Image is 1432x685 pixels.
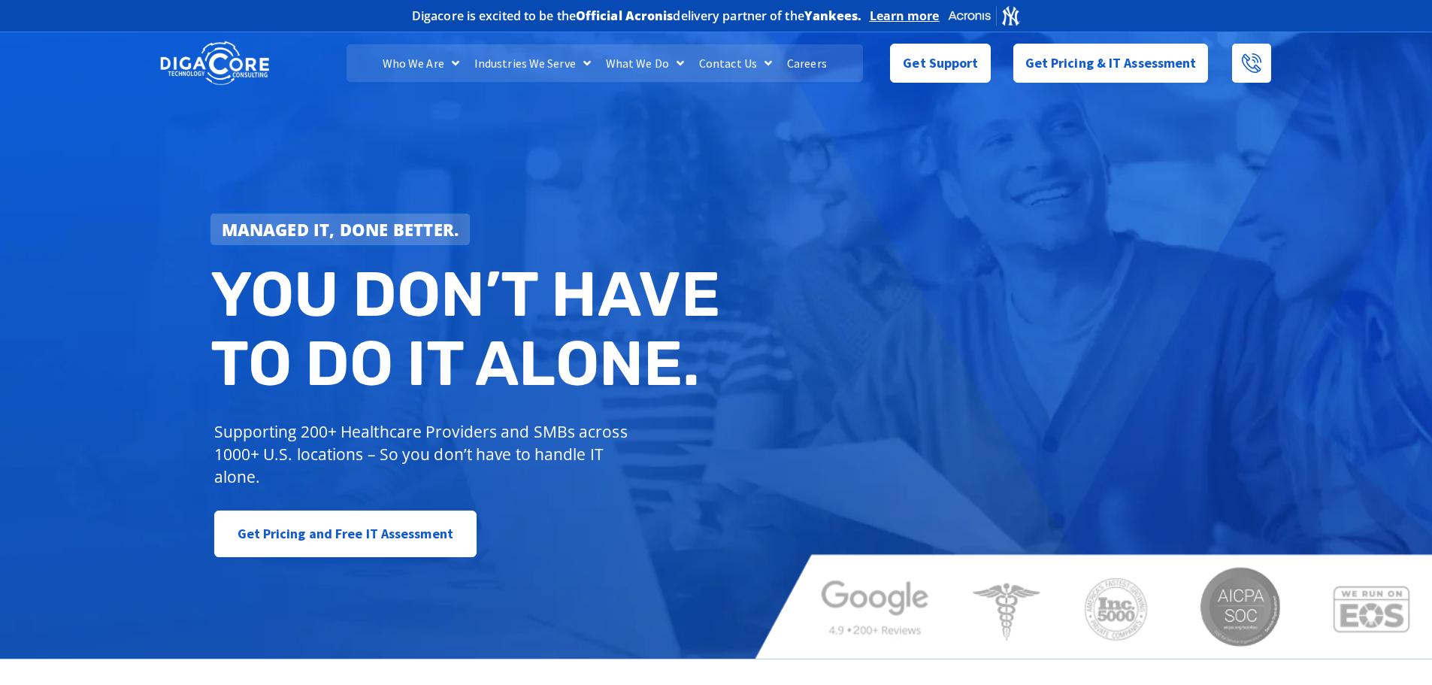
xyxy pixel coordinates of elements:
[210,214,471,245] a: Managed IT, done better.
[347,44,862,82] nav: Menu
[375,44,467,82] a: Who We Are
[1025,48,1197,78] span: Get Pricing & IT Assessment
[222,218,459,241] strong: Managed IT, done better.
[214,511,477,557] a: Get Pricing and Free IT Assessment
[903,48,978,78] span: Get Support
[947,5,1021,26] img: Acronis
[1013,44,1209,83] a: Get Pricing & IT Assessment
[870,8,940,23] a: Learn more
[780,44,834,82] a: Careers
[412,10,862,22] h2: Digacore is excited to be the delivery partner of the
[214,420,634,488] p: Supporting 200+ Healthcare Providers and SMBs across 1000+ U.S. locations – So you don’t have to ...
[598,44,692,82] a: What We Do
[692,44,780,82] a: Contact Us
[890,44,990,83] a: Get Support
[576,8,674,24] b: Official Acronis
[160,40,269,87] img: DigaCore Technology Consulting
[210,260,728,398] h2: You don’t have to do IT alone.
[238,519,453,549] span: Get Pricing and Free IT Assessment
[467,44,598,82] a: Industries We Serve
[804,8,862,24] b: Yankees.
